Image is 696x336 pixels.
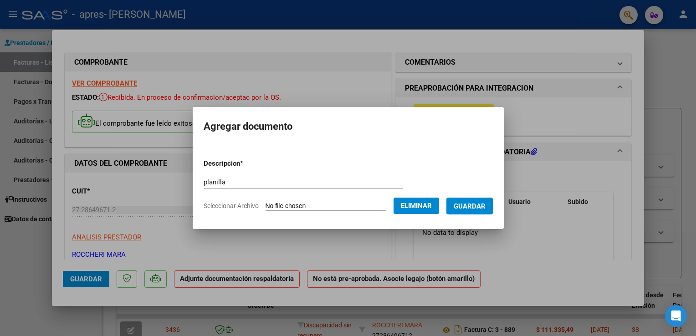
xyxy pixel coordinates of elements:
[204,202,259,209] span: Seleccionar Archivo
[394,198,439,214] button: Eliminar
[446,198,493,214] button: Guardar
[204,118,493,135] h2: Agregar documento
[401,202,432,210] span: Eliminar
[204,158,291,169] p: Descripcion
[665,305,687,327] div: Open Intercom Messenger
[454,202,486,210] span: Guardar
